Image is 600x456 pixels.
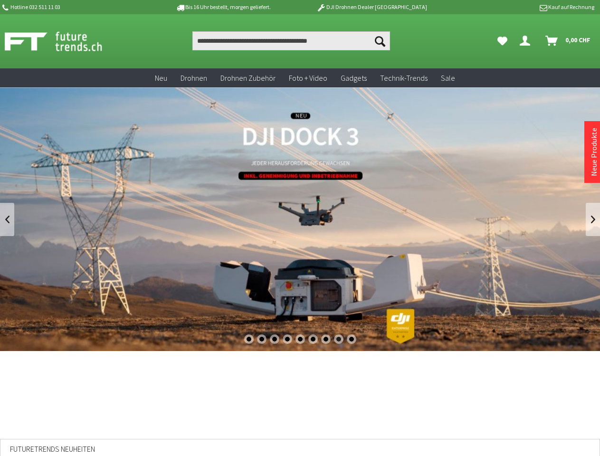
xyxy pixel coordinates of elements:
[321,334,331,344] div: 7
[516,31,538,50] a: Dein Konto
[589,128,599,176] a: Neue Produkte
[214,68,282,88] a: Drohnen Zubehör
[149,1,297,13] p: Bis 16 Uhr bestellt, morgen geliefert.
[347,334,356,344] div: 9
[282,68,334,88] a: Foto + Video
[155,73,167,83] span: Neu
[283,334,292,344] div: 4
[220,73,276,83] span: Drohnen Zubehör
[5,29,123,53] img: Shop Futuretrends - zur Startseite wechseln
[1,1,149,13] p: Hotline 032 511 11 03
[244,334,254,344] div: 1
[297,1,446,13] p: DJI Drohnen Dealer [GEOGRAPHIC_DATA]
[148,68,174,88] a: Neu
[334,334,343,344] div: 8
[270,334,279,344] div: 3
[446,1,594,13] p: Kauf auf Rechnung
[308,334,318,344] div: 6
[434,68,462,88] a: Sale
[565,32,590,47] span: 0,00 CHF
[380,73,428,83] span: Technik-Trends
[370,31,390,50] button: Suchen
[373,68,434,88] a: Technik-Trends
[341,73,367,83] span: Gadgets
[334,68,373,88] a: Gadgets
[257,334,267,344] div: 2
[493,31,512,50] a: Meine Favoriten
[295,334,305,344] div: 5
[174,68,214,88] a: Drohnen
[441,73,455,83] span: Sale
[289,73,327,83] span: Foto + Video
[542,31,595,50] a: Warenkorb
[181,73,207,83] span: Drohnen
[192,31,390,50] input: Produkt, Marke, Kategorie, EAN, Artikelnummer…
